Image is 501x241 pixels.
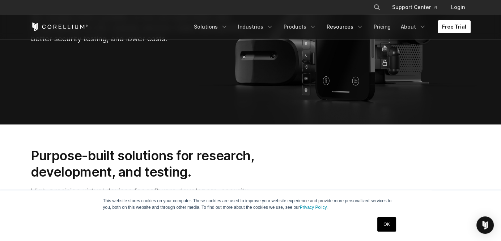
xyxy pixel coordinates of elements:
a: Support Center [386,1,442,14]
p: This website stores cookies on your computer. These cookies are used to improve your website expe... [103,198,398,211]
div: Open Intercom Messenger [476,216,494,234]
a: Corellium Home [31,22,88,31]
a: Industries [234,20,278,33]
a: Solutions [190,20,232,33]
a: Free Trial [438,20,471,33]
a: OK [377,217,396,232]
div: Navigation Menu [190,20,471,33]
a: Pricing [369,20,395,33]
a: Privacy Policy. [300,205,328,210]
div: Navigation Menu [365,1,471,14]
p: High-precision virtual devices for software developers, security researchers, and pentesting teams. [31,186,277,207]
h2: Purpose-built solutions for research, development, and testing. [31,148,277,180]
a: Login [445,1,471,14]
a: Products [279,20,321,33]
a: Resources [322,20,368,33]
a: About [396,20,430,33]
button: Search [370,1,383,14]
